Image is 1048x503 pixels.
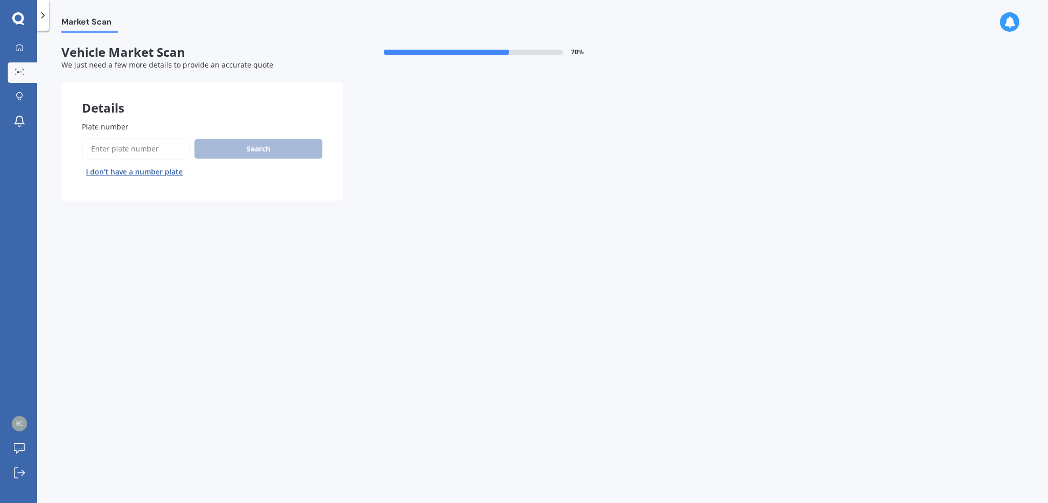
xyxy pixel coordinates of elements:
[61,82,343,113] div: Details
[82,138,190,160] input: Enter plate number
[12,416,27,431] img: 607d11dc4923194de5cc0c1df69eabde
[61,17,118,31] span: Market Scan
[61,45,343,60] span: Vehicle Market Scan
[82,122,128,132] span: Plate number
[61,60,273,70] span: We just need a few more details to provide an accurate quote
[571,49,584,56] span: 70 %
[82,164,187,180] button: I don’t have a number plate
